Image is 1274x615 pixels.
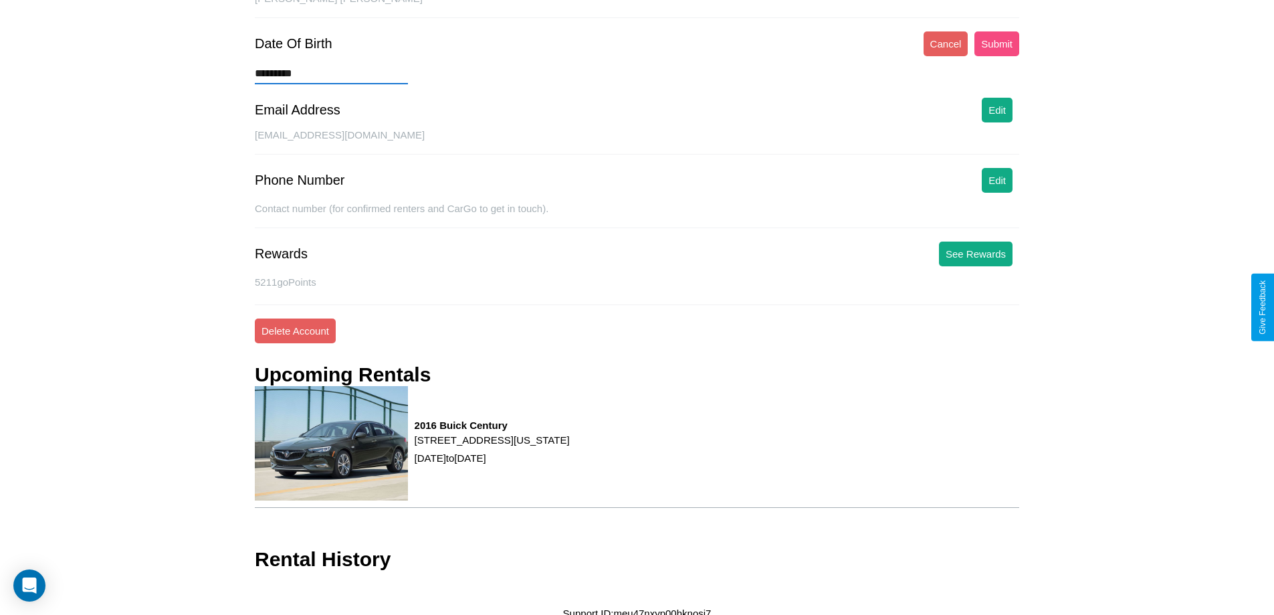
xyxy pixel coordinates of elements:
img: rental [255,386,408,501]
button: Delete Account [255,319,336,343]
p: [STREET_ADDRESS][US_STATE] [415,431,570,449]
div: Rewards [255,246,308,262]
div: Contact number (for confirmed renters and CarGo to get in touch). [255,203,1019,228]
h3: Upcoming Rentals [255,363,431,386]
button: Edit [982,168,1013,193]
div: Date Of Birth [255,36,332,52]
p: [DATE] to [DATE] [415,449,570,467]
div: [EMAIL_ADDRESS][DOMAIN_NAME] [255,129,1019,155]
h3: Rental History [255,548,391,571]
div: Phone Number [255,173,345,188]
button: Cancel [924,31,968,56]
button: See Rewards [939,242,1013,266]
button: Edit [982,98,1013,122]
div: Open Intercom Messenger [13,569,45,602]
button: Submit [974,31,1019,56]
div: Email Address [255,102,340,118]
h3: 2016 Buick Century [415,420,570,431]
p: 5211 goPoints [255,273,1019,291]
div: Give Feedback [1258,280,1267,335]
